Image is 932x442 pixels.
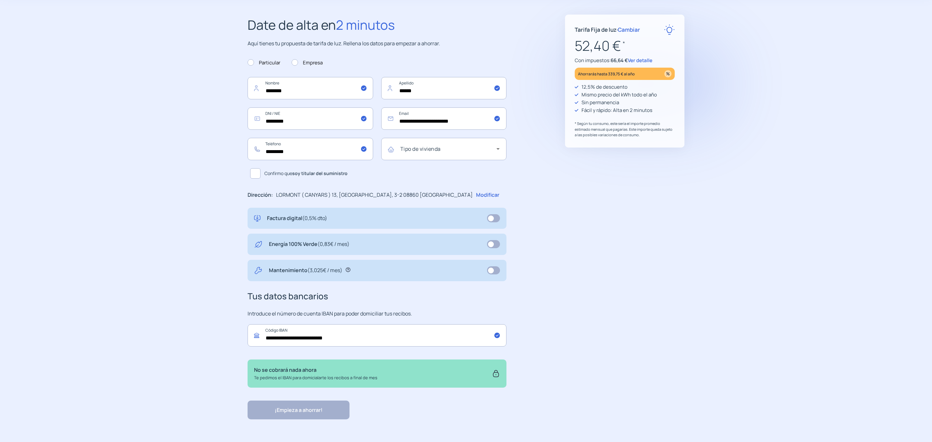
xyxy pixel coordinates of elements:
[302,215,327,222] span: (0,5% dto)
[254,266,262,275] img: tool.svg
[664,70,671,77] img: percentage_icon.svg
[254,366,377,374] p: No se cobrará nada ahora
[248,39,506,48] p: Aquí tienes tu propuesta de tarifa de luz. Rellena los datos para empezar a ahorrar.
[582,83,627,91] p: 12,5% de descuento
[269,240,349,249] p: Energía 100% Verde
[254,240,262,249] img: energy-green.svg
[611,57,628,64] span: 66,64 €
[582,91,657,99] p: Mismo precio del kWh todo el año
[248,59,280,67] label: Particular
[476,191,499,199] p: Modificar
[400,145,441,152] mat-label: Tipo de vivienda
[267,214,327,223] p: Factura digital
[575,35,675,57] p: 52,40 €
[264,170,348,177] span: Confirmo que
[664,24,675,35] img: rate-E.svg
[582,99,619,106] p: Sin permanencia
[248,191,273,199] p: Dirección:
[336,16,395,34] span: 2 minutos
[248,310,506,318] p: Introduce el número de cuenta IBAN para poder domiciliar tus recibos.
[575,25,640,34] p: Tarifa Fija de luz ·
[254,374,377,381] p: Te pedimos el IBAN para domicialarte los recibos a final de mes
[618,26,640,33] span: Cambiar
[575,121,675,138] p: * Según tu consumo, este sería el importe promedio estimado mensual que pagarías. Este importe qu...
[248,290,506,303] h3: Tus datos bancarios
[582,106,652,114] p: Fácil y rápido: Alta en 2 minutos
[578,70,635,78] p: Ahorrarás hasta 339,75 € al año
[292,59,323,67] label: Empresa
[254,214,261,223] img: digital-invoice.svg
[276,191,473,199] p: LORMONT ( CANYARS ) 13, [GEOGRAPHIC_DATA], 3-2 08860 [GEOGRAPHIC_DATA]
[317,240,349,248] span: (0,83€ / mes)
[269,266,342,275] p: Mantenimiento
[492,366,500,381] img: secure.svg
[307,267,342,274] span: (3,025€ / mes)
[292,170,348,176] b: soy titular del suministro
[628,57,652,64] span: Ver detalle
[248,15,506,35] h2: Date de alta en
[575,57,675,64] p: Con impuestos:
